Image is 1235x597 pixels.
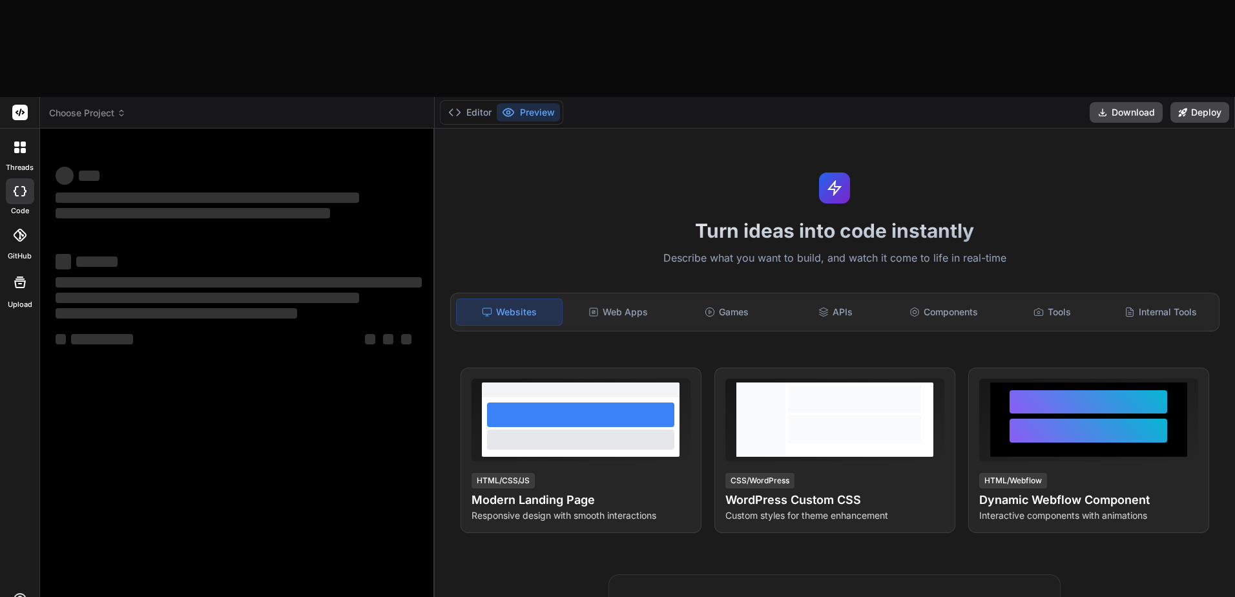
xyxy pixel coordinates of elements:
[56,193,359,203] span: ‌
[497,103,560,121] button: Preview
[56,208,330,218] span: ‌
[56,277,422,288] span: ‌
[56,167,74,185] span: ‌
[674,298,780,326] div: Games
[442,250,1228,267] p: Describe what you want to build, and watch it come to life in real-time
[725,491,944,509] h4: WordPress Custom CSS
[8,251,32,262] label: GitHub
[891,298,997,326] div: Components
[56,254,71,269] span: ‌
[979,491,1198,509] h4: Dynamic Webflow Component
[443,103,497,121] button: Editor
[56,334,66,344] span: ‌
[6,162,34,173] label: threads
[725,509,944,522] p: Custom styles for theme enhancement
[8,299,32,310] label: Upload
[56,293,359,303] span: ‌
[79,171,99,181] span: ‌
[472,491,690,509] h4: Modern Landing Page
[383,334,393,344] span: ‌
[782,298,888,326] div: APIs
[999,298,1105,326] div: Tools
[442,219,1228,242] h1: Turn ideas into code instantly
[401,334,411,344] span: ‌
[11,205,29,216] label: code
[56,308,297,319] span: ‌
[979,473,1047,488] div: HTML/Webflow
[76,257,118,267] span: ‌
[1108,298,1214,326] div: Internal Tools
[565,298,671,326] div: Web Apps
[979,509,1198,522] p: Interactive components with animations
[365,334,375,344] span: ‌
[472,473,535,488] div: HTML/CSS/JS
[1090,102,1163,123] button: Download
[1170,102,1229,123] button: Deploy
[472,509,690,522] p: Responsive design with smooth interactions
[49,107,126,120] span: Choose Project
[71,334,133,344] span: ‌
[725,473,794,488] div: CSS/WordPress
[456,298,563,326] div: Websites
